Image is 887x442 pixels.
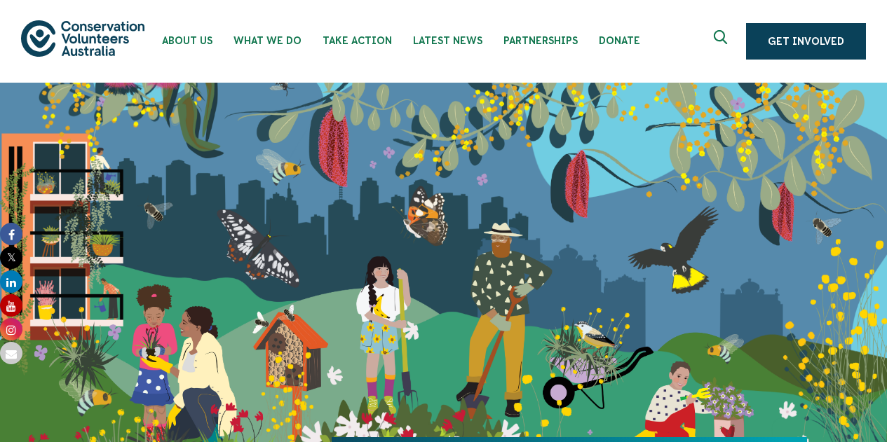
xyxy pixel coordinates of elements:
[323,35,392,46] span: Take Action
[746,23,866,60] a: Get Involved
[705,25,739,58] button: Expand search box Close search box
[162,35,212,46] span: About Us
[233,35,302,46] span: What We Do
[503,35,578,46] span: Partnerships
[21,20,144,56] img: logo.svg
[714,30,731,53] span: Expand search box
[599,35,640,46] span: Donate
[413,35,482,46] span: Latest News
